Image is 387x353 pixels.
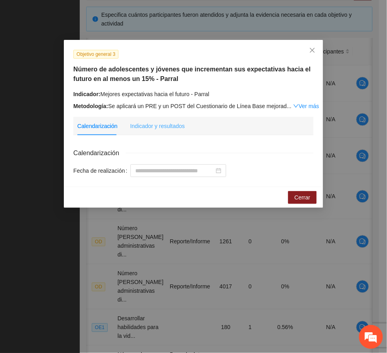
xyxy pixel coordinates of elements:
[46,106,110,187] span: Estamos en línea.
[77,122,117,130] div: Calendarización
[41,41,134,51] div: Chatee con nosotros ahora
[4,218,152,246] textarea: Escriba su mensaje y pulse “Intro”
[135,166,214,175] input: Fecha de realización
[73,91,101,97] strong: Indicador:
[309,47,316,53] span: close
[302,40,323,61] button: Close
[287,103,292,109] span: ...
[73,103,108,109] strong: Metodología:
[288,191,317,204] button: Cerrar
[131,4,150,23] div: Minimizar ventana de chat en vivo
[293,103,299,109] span: down
[73,50,118,59] span: Objetivo general 3
[130,122,185,130] div: Indicador y resultados
[73,164,130,177] label: Fecha de realización
[294,193,310,202] span: Cerrar
[73,148,126,158] span: Calendarización
[293,103,319,109] a: Expand
[73,65,314,84] h5: Número de adolescentes y jóvenes que incrementan sus expectativas hacia el futuro en al menos un ...
[73,90,314,99] div: Mejores expectativas hacia el futuro - Parral
[73,102,314,110] div: Se aplicará un PRE y un POST del Cuestionario de Línea Base mejorad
